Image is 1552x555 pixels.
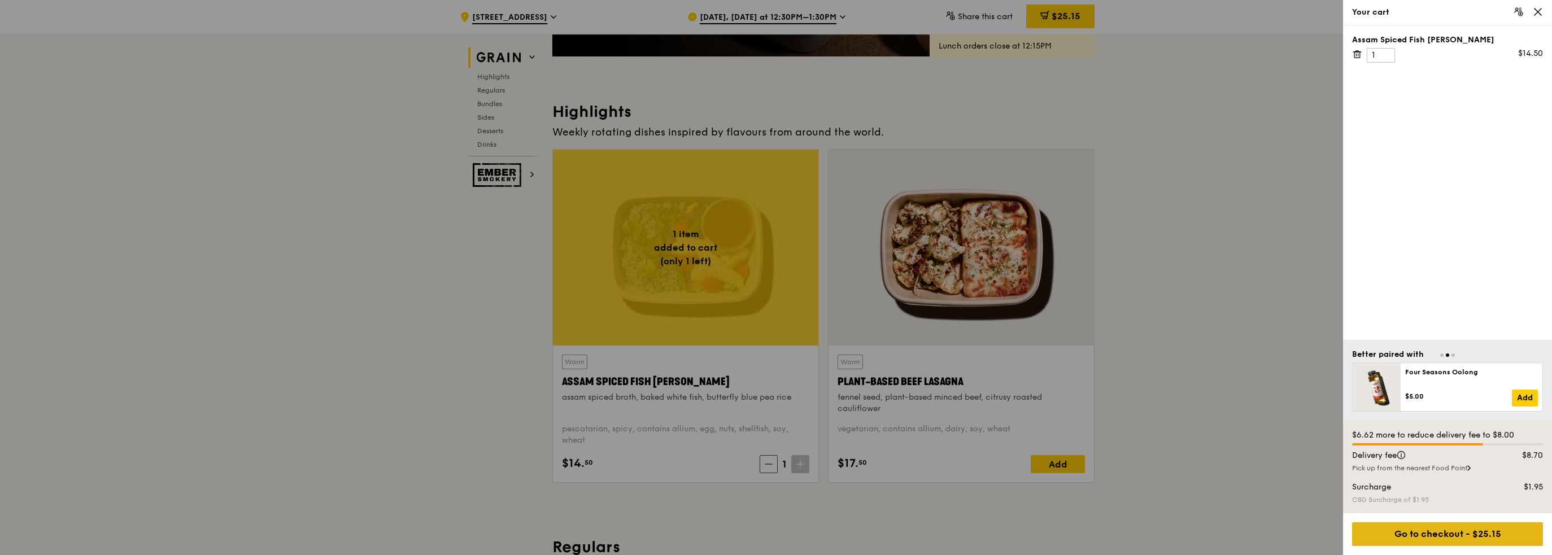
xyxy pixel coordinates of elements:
div: Pick up from the nearest Food Point [1352,464,1543,473]
span: Go to slide 3 [1451,353,1455,357]
span: Go to slide 2 [1446,353,1449,357]
div: CBD Surcharge of $1.95 [1352,495,1543,504]
div: Surcharge [1345,482,1499,493]
div: Assam Spiced Fish [PERSON_NAME] [1352,34,1543,46]
div: $14.50 [1518,48,1543,59]
div: Better paired with [1352,349,1424,360]
div: $6.62 more to reduce delivery fee to $8.00 [1352,430,1543,441]
div: Delivery fee [1345,450,1499,461]
div: $5.00 [1405,392,1512,401]
div: Your cart [1352,7,1543,18]
div: Go to checkout - $25.15 [1352,522,1543,546]
a: Add [1512,390,1538,407]
div: $8.70 [1499,450,1550,461]
div: $1.95 [1499,482,1550,493]
span: Go to slide 1 [1440,353,1444,357]
div: Four Seasons Oolong [1405,368,1538,377]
